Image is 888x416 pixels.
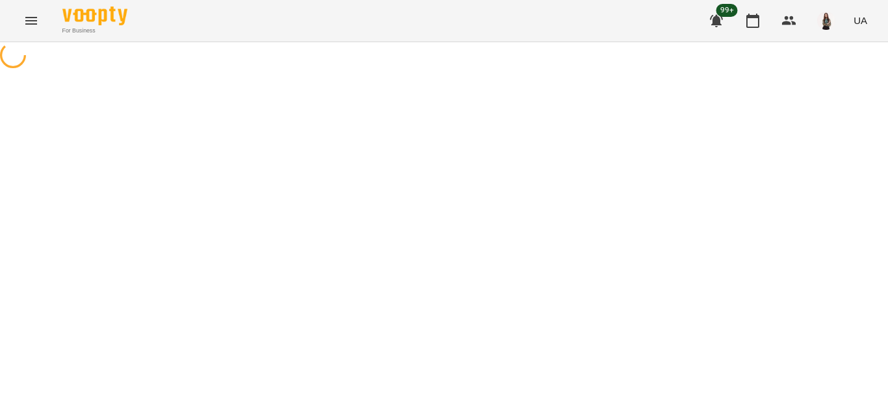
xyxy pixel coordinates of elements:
[817,12,835,30] img: 6aba04e32ee3c657c737aeeda4e83600.jpg
[16,5,47,36] button: Menu
[62,6,127,25] img: Voopty Logo
[62,27,127,35] span: For Business
[854,14,867,27] span: UA
[716,4,738,17] span: 99+
[848,8,872,32] button: UA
